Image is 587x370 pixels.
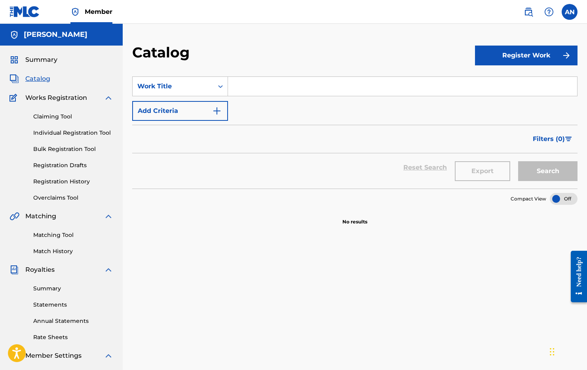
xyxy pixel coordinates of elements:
span: Member [85,7,112,16]
a: SummarySummary [9,55,57,65]
img: Top Rightsholder [70,7,80,17]
form: Search Form [132,76,578,189]
a: Registration History [33,177,113,186]
img: 9d2ae6d4665cec9f34b9.svg [212,106,222,116]
span: Royalties [25,265,55,275]
span: Member Settings [25,351,82,360]
p: No results [342,209,367,225]
img: Catalog [9,74,19,84]
a: Overclaims Tool [33,194,113,202]
img: Royalties [9,265,19,275]
button: Filters (0) [528,129,578,149]
span: Matching [25,212,56,221]
a: Bulk Registration Tool [33,145,113,153]
span: Works Registration [25,93,87,103]
img: MLC Logo [9,6,40,17]
a: Public Search [521,4,536,20]
a: Individual Registration Tool [33,129,113,137]
div: Help [541,4,557,20]
img: search [524,7,533,17]
a: Summary [33,284,113,293]
h2: Catalog [132,44,194,61]
img: Works Registration [9,93,20,103]
a: Rate Sheets [33,333,113,341]
img: expand [104,351,113,360]
a: Annual Statements [33,317,113,325]
iframe: Chat Widget [547,332,587,370]
div: User Menu [562,4,578,20]
span: Compact View [511,195,546,202]
iframe: Resource Center [565,245,587,309]
a: Claiming Tool [33,113,113,121]
span: Catalog [25,74,50,84]
span: Filters ( 0 ) [533,134,565,144]
a: Matching Tool [33,231,113,239]
a: CatalogCatalog [9,74,50,84]
img: expand [104,212,113,221]
h5: ALEX C Nelson [24,30,87,39]
img: expand [104,93,113,103]
img: f7272a7cc735f4ea7f67.svg [562,51,571,60]
img: expand [104,265,113,275]
div: Work Title [137,82,209,91]
a: Registration Drafts [33,161,113,170]
img: Accounts [9,30,19,40]
span: Summary [25,55,57,65]
button: Register Work [475,46,578,65]
img: help [544,7,554,17]
a: Match History [33,247,113,256]
img: filter [565,137,572,141]
div: Drag [550,340,555,364]
button: Add Criteria [132,101,228,121]
img: Summary [9,55,19,65]
img: Matching [9,212,19,221]
a: Statements [33,301,113,309]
